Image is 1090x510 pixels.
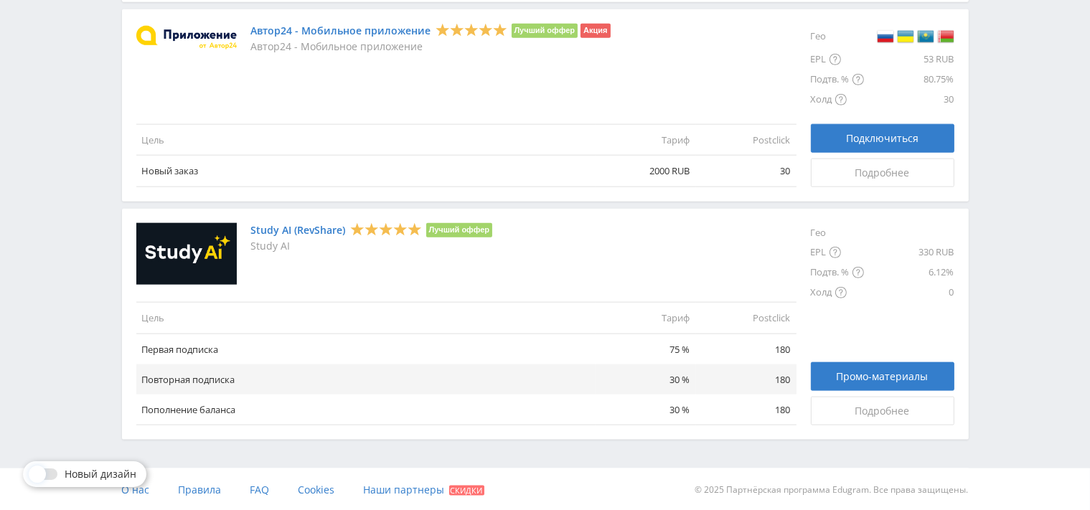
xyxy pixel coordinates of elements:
td: 2000 RUB [596,156,696,186]
td: 30 [696,156,797,186]
p: Study AI [251,240,493,252]
td: 30 % [596,364,696,395]
td: Тариф [596,125,696,156]
td: Новый заказ [136,156,596,186]
td: 180 [696,395,797,425]
span: О нас [122,483,150,496]
button: Подключиться [811,124,954,153]
a: Подробнее [811,159,954,187]
a: Промо-материалы [811,362,954,391]
a: Подробнее [811,397,954,425]
p: Автор24 - Мобильное приложение [251,41,611,52]
img: Автор24 - Мобильное приложение [136,26,237,49]
td: Повторная подписка [136,364,596,395]
li: Лучший оффер [512,24,578,38]
td: 30 % [596,395,696,425]
div: EPL [811,242,864,263]
div: Гео [811,24,864,49]
a: Study AI (RevShare) [251,225,346,236]
div: 5 Stars [436,22,507,37]
td: 75 % [596,334,696,364]
td: 180 [696,334,797,364]
td: Postclick [696,303,797,334]
span: Правила [179,483,222,496]
span: Подробнее [855,405,910,417]
div: Холд [811,90,864,110]
span: Новый дизайн [65,468,136,480]
td: Postclick [696,125,797,156]
img: Study AI (RevShare) [136,223,237,285]
div: 5 Stars [350,222,422,237]
td: Тариф [596,303,696,334]
div: 6.12% [864,263,954,283]
div: 53 RUB [864,49,954,70]
span: FAQ [250,483,270,496]
div: 80.75% [864,70,954,90]
td: Первая подписка [136,334,596,364]
span: Подробнее [855,167,910,179]
div: EPL [811,49,864,70]
div: 30 [864,90,954,110]
div: 330 RUB [864,242,954,263]
span: Наши партнеры [364,483,445,496]
li: Акция [581,24,610,38]
li: Лучший оффер [426,223,493,237]
span: Cookies [299,483,335,496]
div: 0 [864,283,954,303]
div: Подтв. % [811,263,864,283]
div: Подтв. % [811,70,864,90]
span: Промо-материалы [837,371,929,382]
td: 180 [696,364,797,395]
span: Скидки [449,486,484,496]
div: Холд [811,283,864,303]
td: Цель [136,303,596,334]
a: Автор24 - Мобильное приложение [251,25,431,37]
td: Пополнение баланса [136,395,596,425]
td: Цель [136,125,596,156]
span: Подключиться [846,133,918,144]
div: Гео [811,223,864,242]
